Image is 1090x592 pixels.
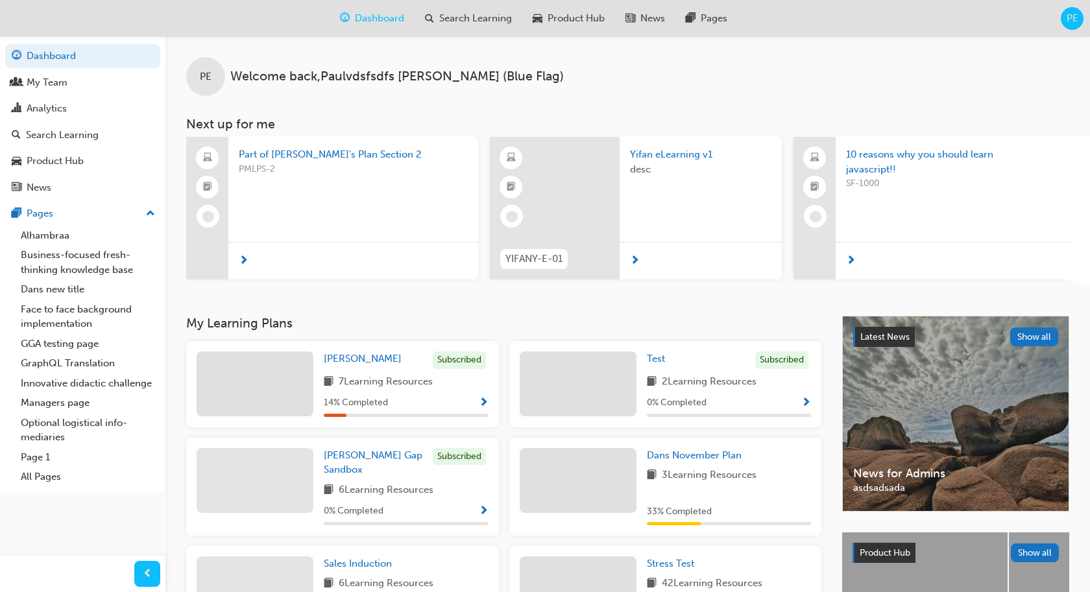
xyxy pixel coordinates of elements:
span: 7 Learning Resources [339,374,433,390]
a: Business-focused fresh-thinking knowledge base [16,245,160,279]
span: 42 Learning Resources [662,576,762,592]
span: 6 Learning Resources [339,482,433,499]
a: Product HubShow all [853,543,1059,563]
span: News for Admins [853,466,1058,481]
a: 10 reasons why you should learn javascript!!SF-1000 [793,137,1085,279]
span: book-icon [324,374,333,390]
a: My Team [5,71,160,95]
button: Show Progress [479,503,489,519]
span: car-icon [533,10,542,27]
span: 14 % Completed [324,396,388,410]
a: search-iconSearch Learning [415,5,522,32]
span: guage-icon [340,10,350,27]
a: Dans new title [16,279,160,300]
a: Search Learning [5,123,160,147]
span: book-icon [324,482,333,499]
span: booktick-icon [810,179,819,196]
a: Analytics [5,97,160,121]
div: Subscribed [755,351,808,369]
span: News [640,11,665,26]
button: PE [1061,7,1084,30]
a: Innovative didactic challenge [16,373,160,394]
span: search-icon [425,10,434,27]
a: Dans November Plan [647,448,747,463]
span: news-icon [12,182,21,194]
span: pages-icon [686,10,696,27]
a: Test [647,351,670,366]
div: Analytics [27,101,67,116]
button: DashboardMy TeamAnalyticsSearch LearningProduct HubNews [5,41,160,202]
span: YIFANY-E-01 [505,252,563,266]
div: My Team [27,75,67,90]
div: Pages [27,206,53,221]
span: pages-icon [12,208,21,220]
a: news-iconNews [615,5,675,32]
a: pages-iconPages [675,5,738,32]
span: [PERSON_NAME] [324,353,402,364]
span: prev-icon [143,566,152,582]
div: Product Hub [27,154,84,169]
a: [PERSON_NAME] [324,351,407,366]
span: next-icon [630,255,640,267]
span: booktick-icon [507,179,516,196]
a: Dashboard [5,44,160,68]
span: SF-1000 [846,176,1075,191]
button: Show Progress [801,395,811,411]
span: news-icon [625,10,635,27]
a: Latest NewsShow all [853,327,1058,348]
span: [PERSON_NAME] Gap Sandbox [324,449,422,476]
span: book-icon [647,374,657,390]
h3: My Learning Plans [186,316,821,331]
span: next-icon [846,255,856,267]
span: Sales Induction [324,558,392,569]
span: Show Progress [801,397,811,409]
a: All Pages [16,467,160,487]
span: Part of [PERSON_NAME]'s Plan Section 2 [239,147,468,162]
span: 10 reasons why you should learn javascript!! [846,147,1075,176]
span: Product Hub [860,547,910,558]
a: Stress Test [647,556,699,571]
div: Subscribed [433,351,486,369]
a: GGA testing page [16,334,160,354]
span: desc [630,162,771,177]
a: [PERSON_NAME] Gap Sandbox [324,448,433,477]
span: Show Progress [479,397,489,409]
div: Search Learning [26,128,99,143]
button: Show Progress [479,395,489,411]
span: book-icon [324,576,333,592]
a: Product Hub [5,149,160,173]
span: Pages [701,11,727,26]
a: GraphQL Translation [16,353,160,373]
span: Test [647,353,665,364]
span: next-icon [239,255,248,267]
span: Dashboard [355,11,404,26]
div: Subscribed [433,448,486,466]
span: Show Progress [479,506,489,517]
span: chart-icon [12,103,21,115]
span: learningRecordVerb_NONE-icon [202,211,214,222]
span: PE [1067,11,1078,26]
span: car-icon [12,156,21,167]
a: Managers page [16,393,160,413]
span: Welcome back , Paulvdsfsdfs [PERSON_NAME] (Blue Flag) [230,69,564,84]
a: News [5,176,160,200]
span: Search Learning [439,11,512,26]
span: search-icon [12,130,21,141]
div: News [27,180,51,195]
span: 33 % Completed [647,504,712,519]
a: Face to face background implementation [16,300,160,334]
a: YIFANY-E-01Yifan eLearning v1desc [490,137,782,279]
a: Alhambraa [16,226,160,246]
a: car-iconProduct Hub [522,5,615,32]
button: Pages [5,202,160,226]
span: 3 Learning Resources [662,468,757,484]
span: Stress Test [647,558,694,569]
span: PE [200,69,212,84]
span: learningResourceType_ELEARNING-icon [507,150,516,167]
a: guage-iconDashboard [330,5,415,32]
a: Sales Induction [324,556,397,571]
span: Latest News [860,331,910,342]
button: Show all [1011,543,1060,562]
span: 0 % Completed [647,396,707,410]
span: people-icon [12,77,21,89]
